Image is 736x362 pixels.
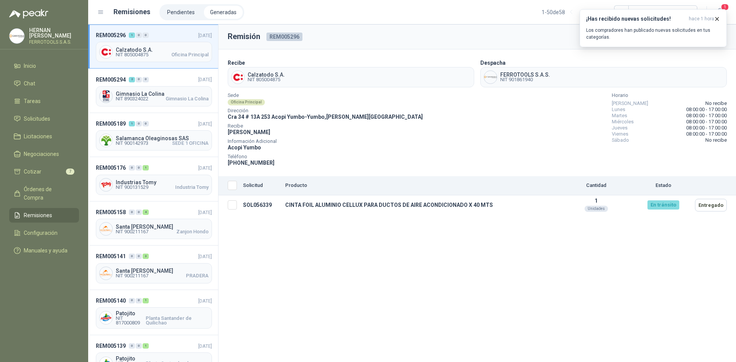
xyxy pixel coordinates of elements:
th: Seleccionar/deseleccionar [219,176,240,195]
span: Salamanca Oleaginosas SAS [116,136,209,141]
div: 1 [129,33,135,38]
a: Remisiones [9,208,79,223]
span: NIT 900131529 [116,185,148,190]
span: Horario [612,93,727,97]
a: Licitaciones [9,129,79,144]
span: Cra 34 # 13A 253 Acopi Yumbo - Yumbo , [PERSON_NAME][GEOGRAPHIC_DATA] [228,114,423,120]
span: NIT 900142973 [116,141,148,146]
span: Santa [PERSON_NAME] [116,224,209,229]
div: 0 [143,121,149,126]
span: [DATE] [198,77,212,82]
div: 0 [136,210,142,215]
span: 08:00:00 - 17:00:00 [686,131,727,137]
span: [DATE] [198,254,212,259]
span: Solicitudes [24,115,50,123]
button: Entregado [695,199,727,211]
div: 0 [136,77,142,82]
td: En tránsito [634,195,692,215]
h1: Remisiones [113,7,150,17]
a: REM005141003[DATE] Company LogoSanta [PERSON_NAME]NIT 900211167PRADERA [88,246,218,290]
span: NIT 805004875 [116,52,148,57]
div: 0 [129,343,135,349]
span: [PERSON_NAME] [228,129,270,135]
span: 08:00:00 - 17:00:00 [686,113,727,119]
span: [DATE] [198,343,212,349]
div: 0 [143,77,149,82]
span: Licitaciones [24,132,52,141]
div: 0 [136,121,142,126]
span: REM005296 [96,31,126,39]
span: Sede [228,93,423,97]
div: 2 [129,77,135,82]
span: Configuración [24,229,58,237]
span: Tareas [24,97,41,105]
span: Negociaciones [24,150,59,158]
div: 0 [136,343,142,349]
span: 08:00:00 - 17:00:00 [686,119,727,125]
div: 0 [143,33,149,38]
p: HERNAN [PERSON_NAME] [29,28,79,38]
div: Unidades [585,206,608,212]
span: Miércoles [612,119,634,125]
img: Company Logo [100,267,112,280]
div: 0 [136,165,142,170]
td: SOL056339 [240,195,282,215]
a: REM005140001[DATE] Company LogoPatojitoNIT 817000809Planta Santander de Quilichao [88,290,218,335]
span: Patojito [116,311,209,316]
span: 1 [721,3,729,11]
span: Zanjon Hondo [176,229,209,234]
img: Company Logo [10,29,24,43]
span: Patojito [116,356,209,361]
th: Cantidad [558,176,634,195]
a: Generadas [204,6,243,19]
div: 1 [129,121,135,126]
button: 1 [713,5,727,19]
span: Planta Santander de Quilichao [146,316,209,325]
span: REM005141 [96,252,126,260]
a: Chat [9,76,79,91]
span: Dirección [228,109,423,113]
div: 0 [129,298,135,303]
b: Despacha [480,60,506,66]
div: 0 [129,210,135,215]
span: NIT 805004875 [248,77,285,82]
span: Martes [612,113,627,119]
img: Company Logo [100,90,112,103]
p: 1 [561,198,631,204]
div: 0 [136,298,142,303]
span: Oficina Principal [171,52,209,57]
a: Cotizar7 [9,164,79,179]
span: [PHONE_NUMBER] [228,160,274,166]
p: FERROTOOLS S.A.S. [29,40,79,44]
img: Company Logo [100,46,112,58]
span: Gimnasio La Colina [116,91,209,97]
span: [DATE] [198,165,212,171]
h3: ¡Has recibido nuevas solicitudes! [586,16,686,22]
span: Órdenes de Compra [24,185,72,202]
span: No recibe [705,100,727,106]
a: Negociaciones [9,147,79,161]
a: Órdenes de Compra [9,182,79,205]
a: Pendientes [161,6,201,19]
span: FERROTOOLS S.A.S. [500,72,550,77]
img: Company Logo [100,134,112,147]
span: Calzatodo S.A. [116,47,209,52]
span: NIT 900211167 [116,274,148,278]
span: No recibe [705,137,727,143]
span: REM005140 [96,296,126,305]
div: 0 [129,254,135,259]
span: NIT 900211167 [116,229,148,234]
span: REM005158 [96,208,126,216]
h3: Remisión [228,31,260,43]
span: [DATE] [198,298,212,304]
img: Company Logo [100,311,112,324]
span: Remisiones [24,211,52,219]
span: [DATE] [198,210,212,215]
div: 0 [129,165,135,170]
div: 1 - 50 de 58 [542,6,590,18]
span: Gimnasio La Colina [166,97,209,101]
div: 1 [143,298,149,303]
span: REM005189 [96,120,126,128]
span: [DATE] [198,121,212,127]
div: 0 [136,254,142,259]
